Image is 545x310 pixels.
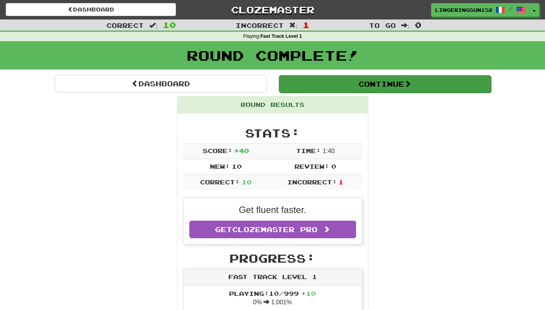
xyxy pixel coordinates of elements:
span: New: [210,163,230,170]
span: 1 : 40 [323,148,335,154]
div: Fast Track Level 1 [184,269,362,286]
span: To go [369,21,396,29]
div: Round Results [177,97,368,113]
span: 10 [242,178,252,186]
span: Playing: 10 / 999 [229,290,316,297]
span: + 40 [234,147,249,154]
a: GetClozemaster Pro [189,221,356,238]
h2: Progress: [183,252,362,265]
span: : [149,22,158,29]
a: Dashboard [6,3,176,16]
span: 1 [303,20,309,29]
span: Incorrect: [287,178,337,186]
span: Review: [294,163,329,170]
a: LingeringSun152 / [431,3,530,17]
span: 0 [331,163,336,170]
span: : [289,22,298,29]
span: Time: [296,147,321,154]
span: : [401,22,410,29]
span: 1 [338,178,343,186]
span: LingeringSun152 [435,6,492,13]
h2: Stats: [183,127,362,139]
span: Clozemaster Pro [232,225,317,234]
span: + 10 [301,290,316,297]
span: 10 [163,20,176,29]
span: / [509,6,512,11]
span: Score: [203,147,233,154]
a: Dashboard [55,75,267,92]
p: Get fluent faster. [189,203,356,216]
strong: Fast Track Level 1 [260,34,302,39]
span: 0 [415,20,421,29]
button: Continue [279,75,491,93]
span: Incorrect [236,21,284,29]
span: Correct [106,21,144,29]
h1: Round Complete! [3,48,542,63]
span: Correct: [200,178,240,186]
a: Clozemaster [187,3,358,16]
span: 10 [232,163,242,170]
